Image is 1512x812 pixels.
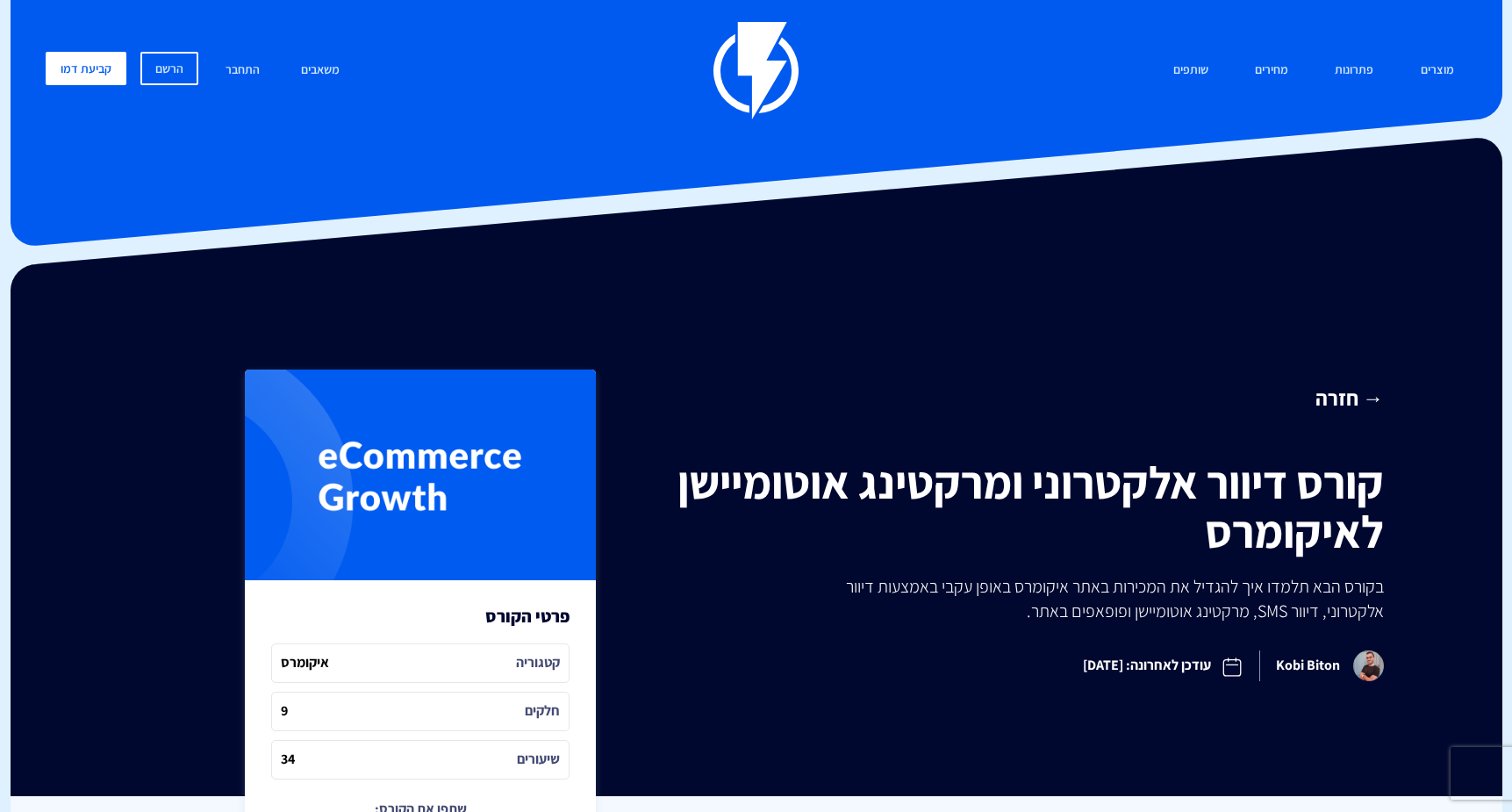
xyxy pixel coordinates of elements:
a: פתרונות [1322,52,1387,90]
i: 9 [281,701,288,722]
i: שיעורים [517,750,560,770]
i: איקומרס [281,653,329,673]
span: Kobi Biton [1259,650,1384,681]
i: 34 [281,750,295,770]
a: התחבר [212,52,273,90]
p: בקורס הבא תלמדו איך להגדיל את המכירות באתר איקומרס באופן עקבי באמצעות דיוור אלקטרוני, דיוור SMS, ... [806,574,1383,623]
a: הרשם [140,52,198,85]
i: קטגוריה [516,653,560,673]
a: → חזרה [663,383,1384,413]
a: מוצרים [1408,52,1467,90]
h1: קורס דיוור אלקטרוני ומרקטינג אוטומיישן לאיקומרס [663,457,1384,557]
a: קביעת דמו [46,52,126,85]
a: משאבים [288,52,353,90]
i: חלקים [525,701,560,722]
span: עודכן לאחרונה: [DATE] [1067,641,1259,691]
h3: פרטי הקורס [485,607,570,626]
a: שותפים [1160,52,1222,90]
a: מחירים [1242,52,1301,90]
